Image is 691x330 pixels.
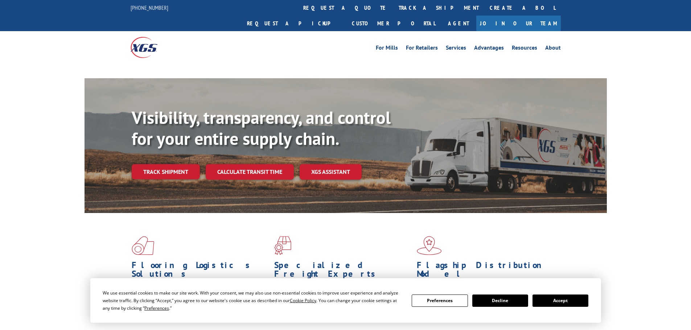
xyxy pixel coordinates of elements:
[103,289,403,312] div: We use essential cookies to make our site work. With your consent, we may also use non-essential ...
[441,16,476,31] a: Agent
[242,16,346,31] a: Request a pickup
[476,16,561,31] a: Join Our Team
[406,45,438,53] a: For Retailers
[300,164,362,180] a: XGS ASSISTANT
[376,45,398,53] a: For Mills
[532,295,588,307] button: Accept
[132,236,154,255] img: xgs-icon-total-supply-chain-intelligence-red
[346,16,441,31] a: Customer Portal
[512,45,537,53] a: Resources
[90,278,601,323] div: Cookie Consent Prompt
[274,236,291,255] img: xgs-icon-focused-on-flooring-red
[132,164,200,179] a: Track shipment
[290,297,316,304] span: Cookie Policy
[206,164,294,180] a: Calculate transit time
[131,4,168,11] a: [PHONE_NUMBER]
[446,45,466,53] a: Services
[132,261,269,282] h1: Flooring Logistics Solutions
[472,295,528,307] button: Decline
[274,261,411,282] h1: Specialized Freight Experts
[417,236,442,255] img: xgs-icon-flagship-distribution-model-red
[474,45,504,53] a: Advantages
[417,261,554,282] h1: Flagship Distribution Model
[412,295,468,307] button: Preferences
[545,45,561,53] a: About
[132,106,391,150] b: Visibility, transparency, and control for your entire supply chain.
[144,305,169,311] span: Preferences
